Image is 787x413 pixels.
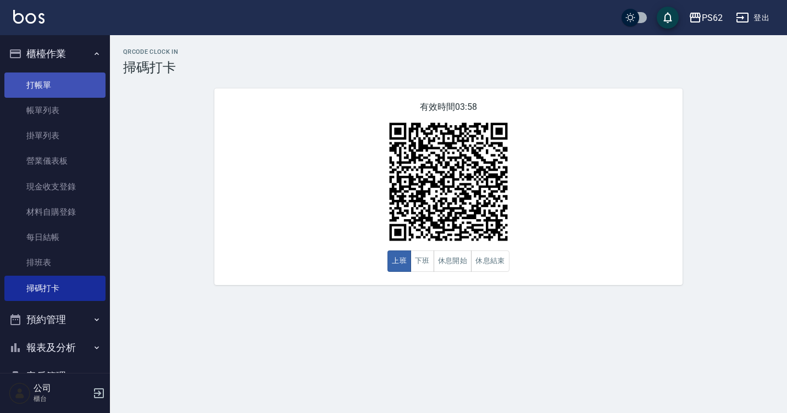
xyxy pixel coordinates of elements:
[471,250,509,272] button: 休息結束
[4,362,106,390] button: 客戶管理
[9,382,31,404] img: Person
[34,383,90,394] h5: 公司
[4,333,106,362] button: 報表及分析
[4,250,106,275] a: 排班表
[411,250,434,272] button: 下班
[123,48,774,55] h2: QRcode Clock In
[4,98,106,123] a: 帳單列表
[123,60,774,75] h3: 掃碼打卡
[684,7,727,29] button: PS62
[4,199,106,225] a: 材料自購登錄
[4,148,106,174] a: 營業儀表板
[657,7,679,29] button: save
[34,394,90,404] p: 櫃台
[4,40,106,68] button: 櫃檯作業
[4,276,106,301] a: 掃碼打卡
[387,250,411,272] button: 上班
[434,250,472,272] button: 休息開始
[731,8,774,28] button: 登出
[214,88,683,285] div: 有效時間 03:58
[4,305,106,334] button: 預約管理
[4,123,106,148] a: 掛單列表
[4,225,106,250] a: 每日結帳
[4,72,106,98] a: 打帳單
[702,11,723,25] div: PS62
[13,10,45,24] img: Logo
[4,174,106,199] a: 現金收支登錄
